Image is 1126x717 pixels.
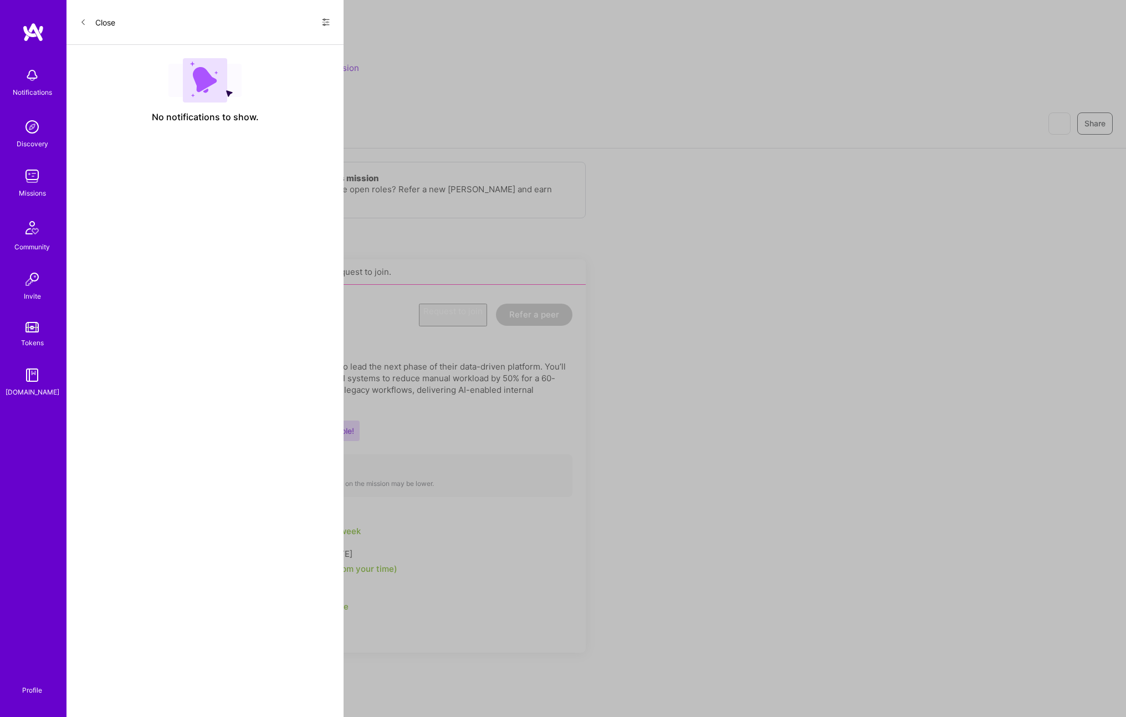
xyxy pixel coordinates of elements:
div: Community [14,241,50,253]
div: Notifications [13,86,52,98]
img: teamwork [21,165,43,187]
div: Invite [24,290,41,302]
img: bell [21,64,43,86]
button: Close [80,13,115,31]
div: Discovery [17,138,48,150]
div: Tokens [21,337,44,349]
img: logo [22,22,44,42]
span: No notifications to show. [152,111,259,123]
img: Community [19,214,45,241]
a: Profile [18,673,46,695]
div: [DOMAIN_NAME] [6,386,59,398]
img: discovery [21,116,43,138]
div: Missions [19,187,46,199]
img: Invite [21,268,43,290]
img: guide book [21,364,43,386]
div: Profile [22,684,42,695]
img: empty [168,58,242,103]
img: tokens [25,322,39,332]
